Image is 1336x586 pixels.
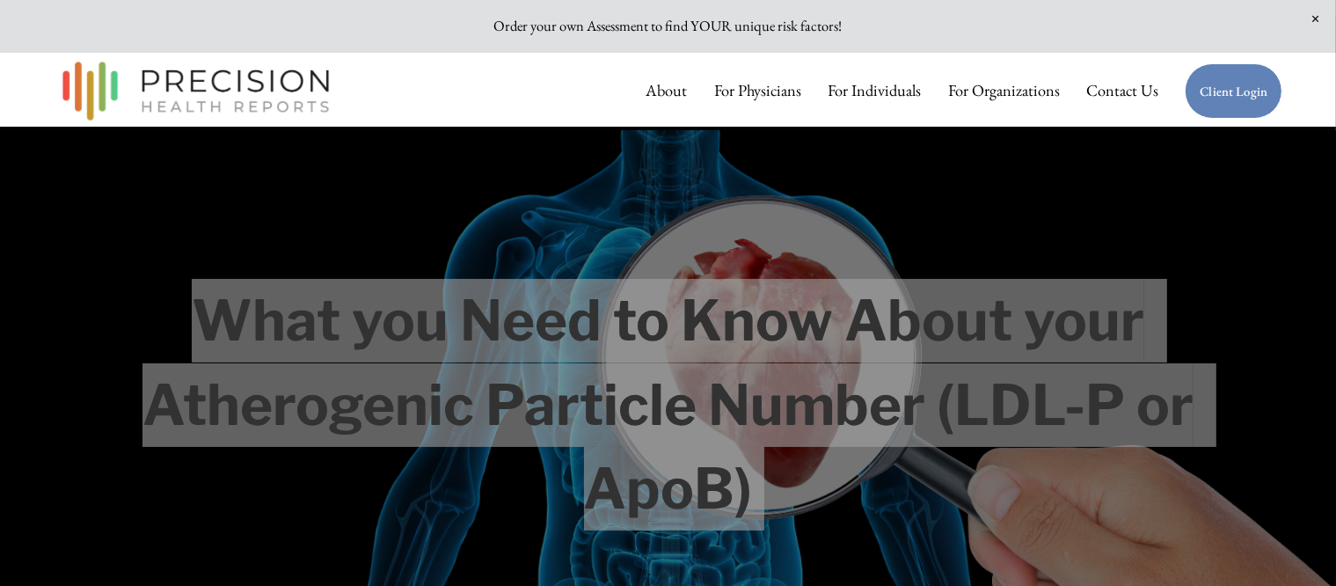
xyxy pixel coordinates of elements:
strong: What you Need to Know About your Atherogenic Particle Number (LDL-P or ApoB) [142,287,1205,523]
iframe: Chat Widget [1248,502,1336,586]
a: Contact Us [1086,73,1158,108]
a: folder dropdown [948,73,1060,108]
a: For Physicians [714,73,801,108]
a: Client Login [1185,63,1282,119]
a: For Individuals [828,73,921,108]
span: For Organizations [948,75,1060,107]
img: Precision Health Reports [54,54,339,128]
a: About [646,73,688,108]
